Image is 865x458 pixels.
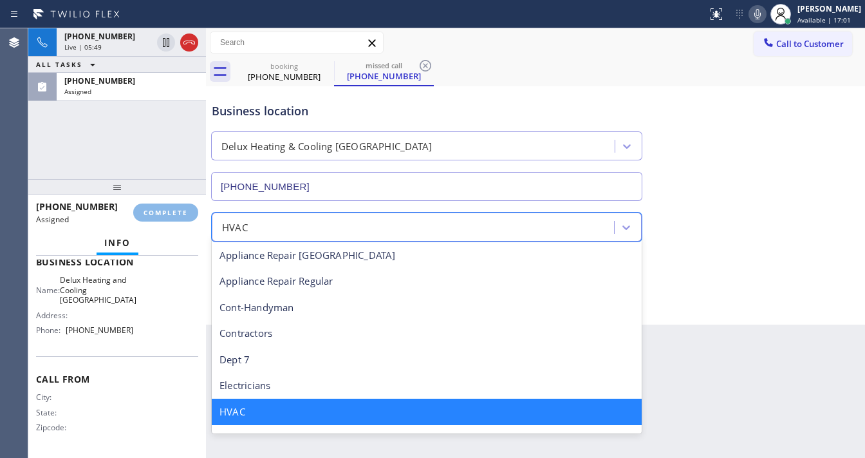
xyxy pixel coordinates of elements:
[754,32,852,56] button: Call to Customer
[212,102,642,120] div: Business location
[36,256,198,268] span: Business location
[28,57,108,72] button: ALL TASKS
[212,425,642,452] div: HVAC Repair Sales
[212,294,642,321] div: Cont-Handyman
[212,242,642,269] div: Appliance Repair [GEOGRAPHIC_DATA]
[212,268,642,294] div: Appliance Repair Regular
[64,31,135,42] span: [PHONE_NUMBER]
[36,310,70,320] span: Address:
[64,87,91,96] span: Assigned
[210,32,383,53] input: Search
[144,208,188,217] span: COMPLETE
[36,60,82,69] span: ALL TASKS
[749,5,767,23] button: Mute
[36,423,70,432] span: Zipcode:
[335,70,432,82] div: [PHONE_NUMBER]
[236,61,333,71] div: booking
[157,33,175,52] button: Hold Customer
[104,237,131,249] span: Info
[97,231,138,256] button: Info
[36,408,70,417] span: State:
[211,172,642,201] input: Phone Number
[212,347,642,373] div: Dept 7
[797,15,851,24] span: Available | 17:01
[66,325,133,335] span: [PHONE_NUMBER]
[212,399,642,425] div: HVAC
[797,3,861,14] div: [PERSON_NAME]
[36,392,70,402] span: City:
[212,372,642,399] div: Electricians
[36,214,69,225] span: Assigned
[36,200,118,213] span: [PHONE_NUMBER]
[36,373,198,385] span: Call From
[180,33,198,52] button: Hang up
[236,57,333,86] div: (424) 353-7324
[36,325,66,335] span: Phone:
[212,320,642,347] div: Contractors
[133,204,198,222] button: COMPLETE
[64,75,135,86] span: [PHONE_NUMBER]
[221,139,432,154] div: Delux Heating & Cooling [GEOGRAPHIC_DATA]
[335,57,432,85] div: (323) 972-6232
[36,285,60,295] span: Name:
[776,38,844,50] span: Call to Customer
[60,275,136,305] span: Delux Heating and Cooling [GEOGRAPHIC_DATA]
[335,61,432,70] div: missed call
[64,43,102,52] span: Live | 05:49
[236,71,333,82] div: [PHONE_NUMBER]
[222,220,248,234] div: HVAC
